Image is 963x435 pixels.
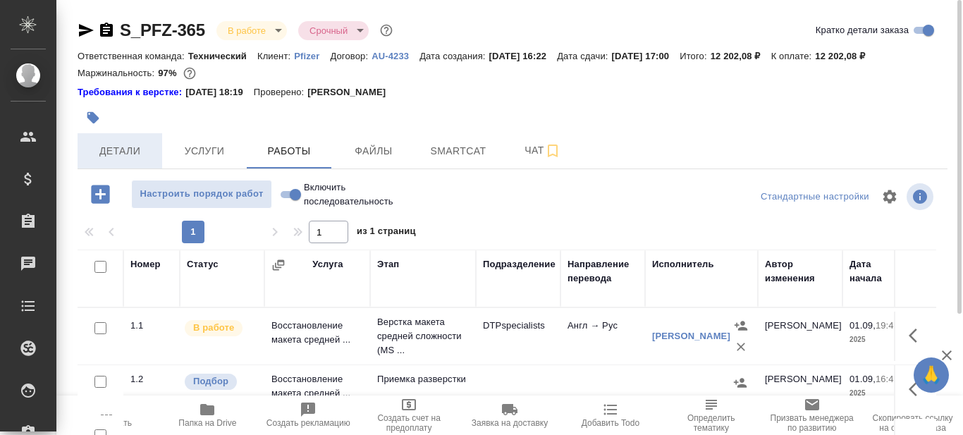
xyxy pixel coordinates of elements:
[78,85,185,99] a: Требования к верстке:
[489,51,558,61] p: [DATE] 16:22
[294,51,330,61] p: Pfizer
[544,142,561,159] svg: Подписаться
[180,64,199,82] button: 278.40 RUB;
[680,51,710,61] p: Итого:
[340,142,407,160] span: Файлы
[758,312,842,361] td: [PERSON_NAME]
[652,257,714,271] div: Исполнитель
[560,396,661,435] button: Добавить Todo
[307,85,396,99] p: [PERSON_NAME]
[770,413,854,433] span: Призвать менеджера по развитию
[78,68,158,78] p: Маржинальность:
[612,51,680,61] p: [DATE] 17:00
[849,386,906,400] p: 2025
[367,413,451,433] span: Создать счет на предоплату
[419,51,489,61] p: Дата создания:
[294,49,330,61] a: Pfizer
[271,258,286,272] button: Сгруппировать
[372,51,419,61] p: AU-4233
[377,315,469,357] p: Верстка макета средней сложности (MS ...
[98,22,115,39] button: Скопировать ссылку
[157,396,258,435] button: Папка на Drive
[568,257,638,286] div: Направление перевода
[82,418,132,428] span: Пересчитать
[171,142,238,160] span: Услуги
[377,257,399,271] div: Этап
[377,21,395,39] button: Доп статусы указывают на важность/срочность заказа
[816,23,909,37] span: Кратко детали заказа
[652,331,730,341] a: [PERSON_NAME]
[765,257,835,286] div: Автор изменения
[304,180,393,209] span: Включить последовательность
[907,183,936,210] span: Посмотреть информацию
[476,312,560,361] td: DTPspecialists
[761,396,862,435] button: Призвать менеджера по развитию
[730,315,752,336] button: Назначить
[56,396,157,435] button: Пересчитать
[78,102,109,133] button: Добавить тэг
[359,396,460,435] button: Создать счет на предоплату
[372,49,419,61] a: AU-4233
[223,25,270,37] button: В работе
[669,413,753,433] span: Определить тематику
[900,319,934,353] button: Здесь прячутся важные кнопки
[130,372,173,386] div: 1.2
[483,257,556,271] div: Подразделение
[557,51,611,61] p: Дата сдачи:
[377,372,469,386] p: Приемка разверстки
[330,51,372,61] p: Договор:
[185,85,254,99] p: [DATE] 18:19
[158,68,180,78] p: 97%
[298,21,369,40] div: В работе
[131,180,272,209] button: Настроить порядок работ
[258,396,359,435] button: Создать рекламацию
[78,85,185,99] div: Нажми, чтобы открыть папку с инструкцией
[193,321,234,335] p: В работе
[711,51,771,61] p: 12 202,08 ₽
[139,186,264,202] span: Настроить порядок работ
[254,85,308,99] p: Проверено:
[183,372,257,391] div: Можно подбирать исполнителей
[81,180,120,209] button: Добавить работу
[264,312,370,361] td: Восстановление макета средней ...
[758,365,842,415] td: [PERSON_NAME]
[876,374,899,384] p: 16:49
[120,20,205,39] a: S_PFZ-365
[509,142,577,159] span: Чат
[424,142,492,160] span: Smartcat
[849,333,906,347] p: 2025
[460,396,560,435] button: Заявка на доставку
[188,51,257,61] p: Технический
[730,372,751,393] button: Назначить
[815,51,876,61] p: 12 202,08 ₽
[193,374,228,388] p: Подбор
[873,180,907,214] span: Настроить таблицу
[757,186,873,208] div: split button
[255,142,323,160] span: Работы
[357,223,416,243] span: из 1 страниц
[871,413,955,433] span: Скопировать ссылку на оценку заказа
[178,418,236,428] span: Папка на Drive
[582,418,639,428] span: Добавить Todo
[78,22,94,39] button: Скопировать ссылку для ЯМессенджера
[86,142,154,160] span: Детали
[771,51,816,61] p: К оплате:
[264,365,370,415] td: Восстановление макета средней ...
[849,374,876,384] p: 01.09,
[661,396,761,435] button: Определить тематику
[257,51,294,61] p: Клиент:
[187,257,219,271] div: Статус
[216,21,287,40] div: В работе
[919,360,943,390] span: 🙏
[305,25,352,37] button: Срочный
[130,319,173,333] div: 1.1
[130,257,161,271] div: Номер
[183,319,257,338] div: Исполнитель выполняет работу
[472,418,548,428] span: Заявка на доставку
[914,357,949,393] button: 🙏
[876,320,899,331] p: 19:41
[849,320,876,331] p: 01.09,
[900,372,934,406] button: Здесь прячутся важные кнопки
[849,257,906,286] div: Дата начала
[312,257,343,271] div: Услуга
